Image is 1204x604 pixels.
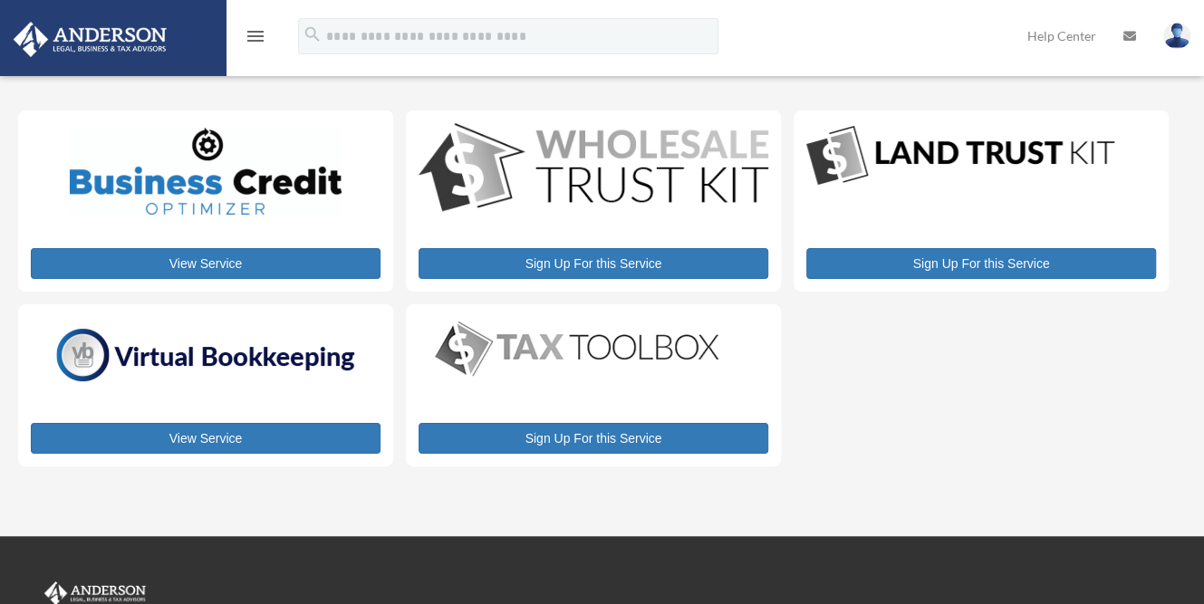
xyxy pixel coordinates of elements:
i: search [303,24,323,44]
img: Anderson Advisors Platinum Portal [8,22,172,57]
a: View Service [31,248,380,279]
img: WS-Trust-Kit-lgo-1.jpg [419,123,768,216]
a: menu [245,32,266,47]
a: Sign Up For this Service [419,248,768,279]
a: Sign Up For this Service [806,248,1156,279]
img: User Pic [1163,23,1190,49]
img: taxtoolbox_new-1.webp [419,317,736,380]
i: menu [245,25,266,47]
img: LandTrust_lgo-1.jpg [806,123,1114,189]
a: Sign Up For this Service [419,423,768,454]
a: View Service [31,423,380,454]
